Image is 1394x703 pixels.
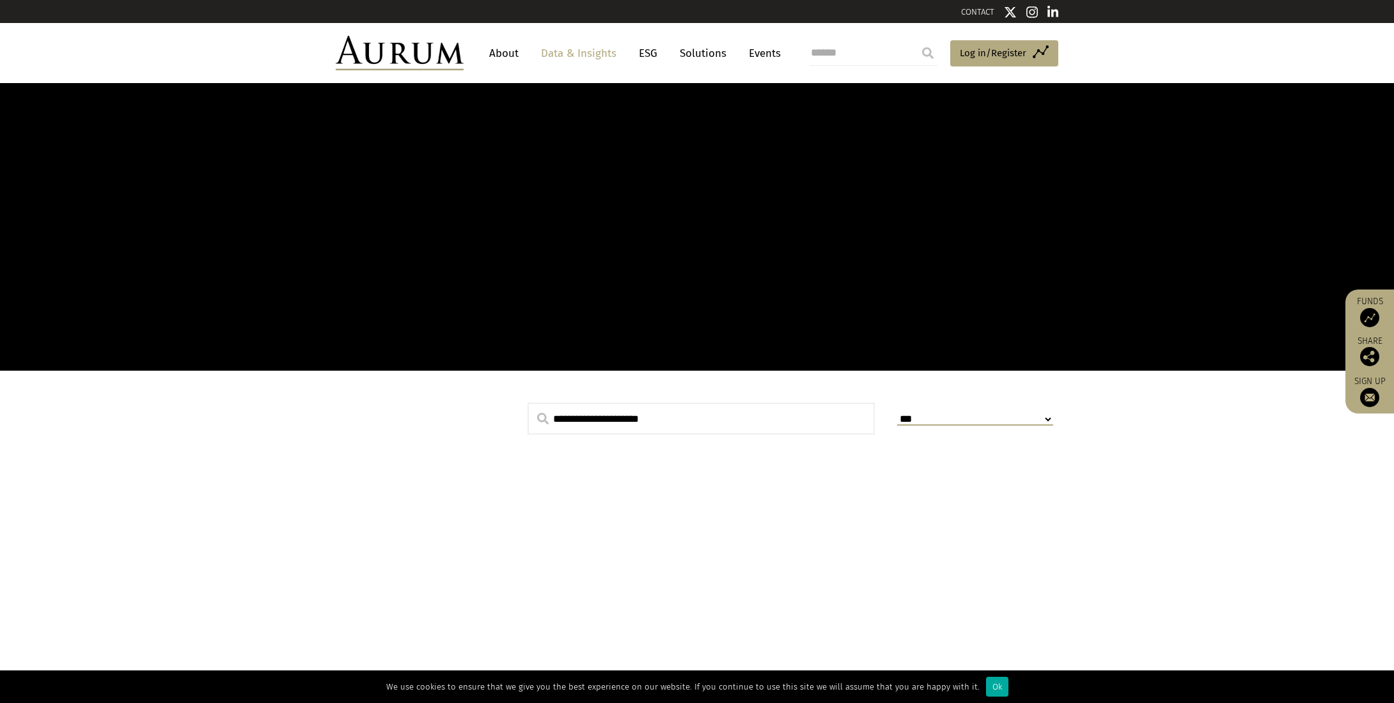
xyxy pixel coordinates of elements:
[1360,388,1379,407] img: Sign up to our newsletter
[915,40,941,66] input: Submit
[537,413,549,424] img: search.svg
[632,42,664,65] a: ESG
[1360,347,1379,366] img: Share this post
[961,7,994,17] a: CONTACT
[1352,337,1388,366] div: Share
[673,42,733,65] a: Solutions
[1004,6,1017,19] img: Twitter icon
[1352,376,1388,407] a: Sign up
[1360,308,1379,327] img: Access Funds
[1026,6,1038,19] img: Instagram icon
[336,36,464,70] img: Aurum
[742,42,781,65] a: Events
[1352,296,1388,327] a: Funds
[535,42,623,65] a: Data & Insights
[960,45,1026,61] span: Log in/Register
[950,40,1058,67] a: Log in/Register
[483,42,525,65] a: About
[1047,6,1059,19] img: Linkedin icon
[986,677,1008,697] div: Ok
